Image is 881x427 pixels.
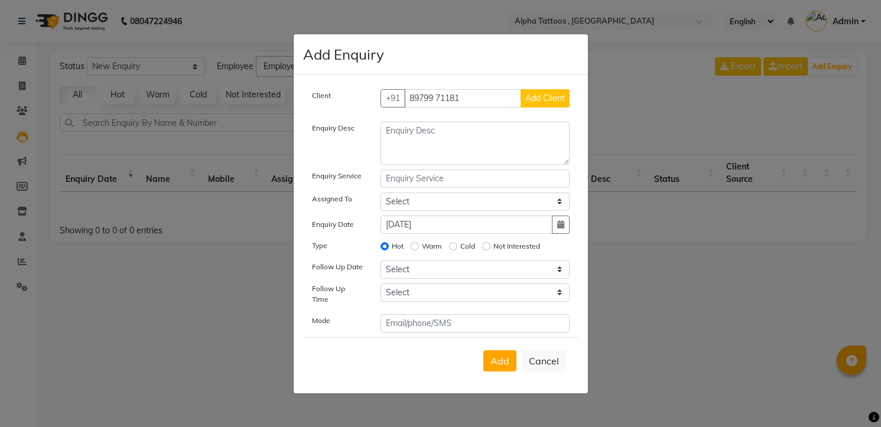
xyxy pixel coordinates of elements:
[521,350,567,372] button: Cancel
[312,123,355,133] label: Enquiry Desc
[312,90,331,101] label: Client
[312,219,354,230] label: Enquiry Date
[381,89,405,107] button: +91
[312,283,363,305] label: Follow Up Time
[490,355,509,367] span: Add
[381,314,570,333] input: Email/phone/SMS
[312,262,363,272] label: Follow Up Date
[422,241,442,252] label: Warm
[493,241,540,252] label: Not Interested
[381,170,570,188] input: Enquiry Service
[392,241,404,252] label: Hot
[831,380,869,415] iframe: chat widget
[483,350,516,371] button: Add
[525,93,565,103] span: Add Client
[312,240,327,251] label: Type
[312,194,352,204] label: Assigned To
[521,89,570,107] button: Add Client
[312,315,330,326] label: Mode
[460,241,475,252] label: Cold
[404,89,521,107] input: Search by Name/Mobile/Email/Code
[303,44,384,65] h4: Add Enquiry
[312,171,362,181] label: Enquiry Service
